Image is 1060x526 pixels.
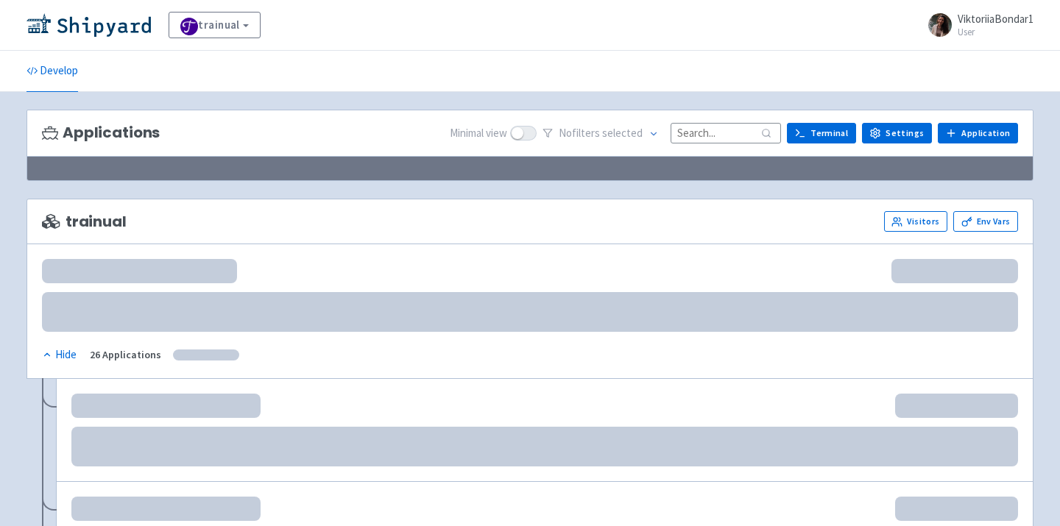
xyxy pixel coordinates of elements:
span: No filter s [559,125,643,142]
span: Minimal view [450,125,507,142]
a: Develop [26,51,78,92]
span: ViktoriiaBondar1 [958,12,1033,26]
a: Env Vars [953,211,1018,232]
div: 26 Applications [90,346,161,363]
a: Settings [862,123,932,143]
span: selected [602,126,643,140]
a: Application [938,123,1018,143]
div: Hide [42,346,77,363]
a: Visitors [884,211,947,232]
input: Search... [671,123,781,143]
span: trainual [42,213,127,230]
a: ViktoriiaBondar1 User [919,13,1033,37]
a: trainual [169,12,261,38]
small: User [958,27,1033,37]
button: Hide [42,346,78,363]
h3: Applications [42,124,160,141]
a: Terminal [787,123,856,143]
img: Shipyard logo [26,13,151,37]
